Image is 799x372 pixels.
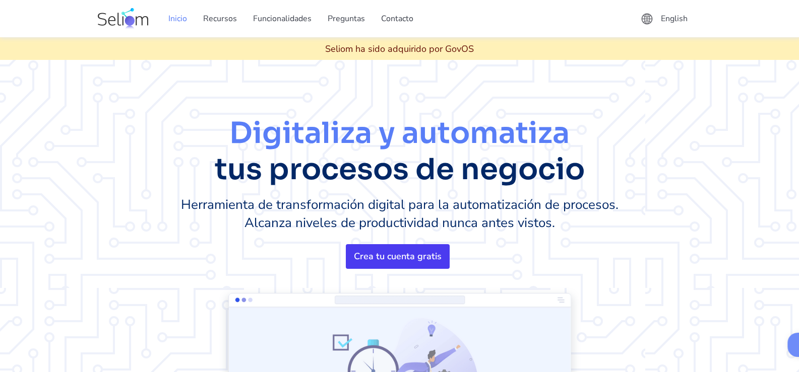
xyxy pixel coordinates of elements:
a: Recursos [195,5,245,33]
a: English [653,7,698,31]
a: Contacto [373,5,421,33]
div: Seliom ha sido adquirido por GovOS [325,43,474,55]
a: Crea tu cuenta gratis [346,244,450,269]
a: Preguntas [320,5,373,33]
span: tus procesos de negocio [215,151,585,188]
a: Funcionalidades [245,5,320,33]
a: Inicio [160,5,195,33]
h1: Digitaliza y automatiza [130,115,669,188]
p: Herramienta de transformación digital para la automatización de procesos. Alcanza niveles de prod... [130,196,669,232]
div: Crea tu cuenta gratis [354,250,442,262]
